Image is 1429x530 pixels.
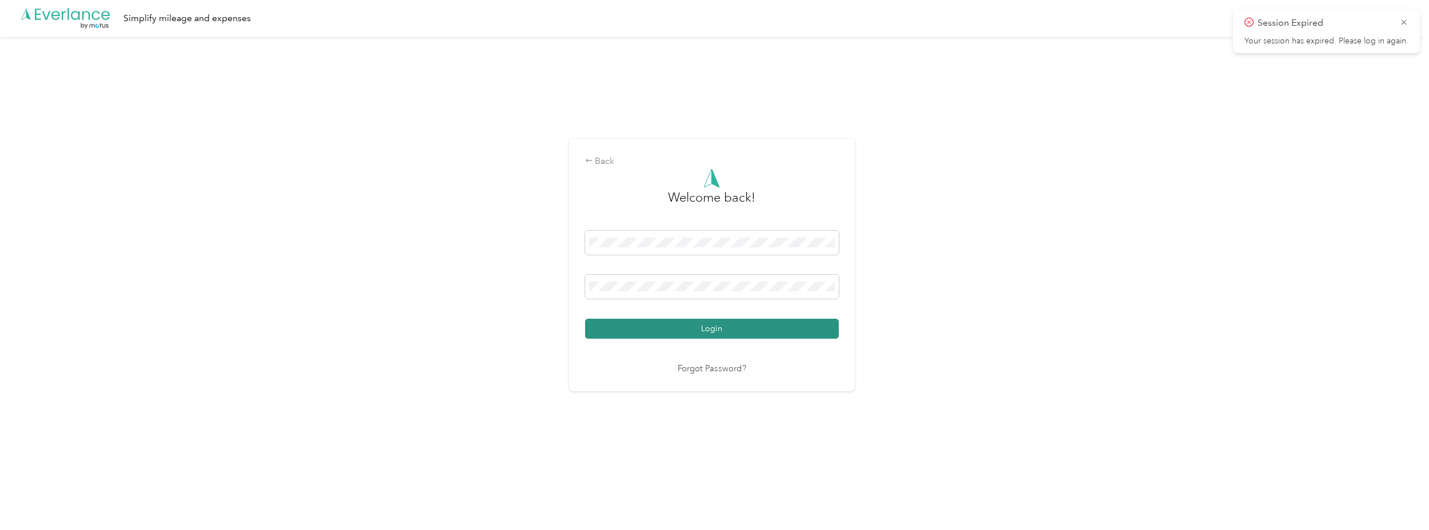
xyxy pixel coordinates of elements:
[1258,16,1391,30] p: Session Expired
[668,188,755,219] h3: greeting
[123,11,251,26] div: Simplify mileage and expenses
[678,363,746,376] a: Forgot Password?
[585,319,839,339] button: Login
[585,155,839,168] div: Back
[1244,36,1408,46] p: Your session has expired. Please log in again.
